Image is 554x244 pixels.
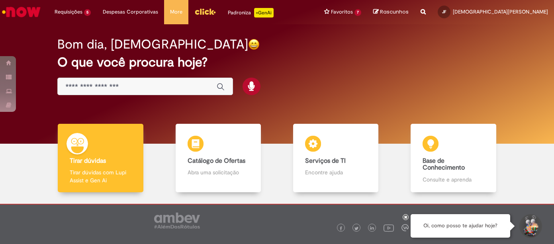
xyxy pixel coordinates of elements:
[103,8,158,16] span: Despesas Corporativas
[254,8,274,18] p: +GenAi
[395,124,512,193] a: Base de Conhecimento Consulte e aprenda
[518,214,542,238] button: Iniciar Conversa de Suporte
[354,9,361,16] span: 7
[70,168,131,184] p: Tirar dúvidas com Lupi Assist e Gen Ai
[57,37,248,51] h2: Bom dia, [DEMOGRAPHIC_DATA]
[57,55,497,69] h2: O que você procura hoje?
[305,157,346,165] b: Serviços de TI
[277,124,395,193] a: Serviços de TI Encontre ajuda
[384,223,394,233] img: logo_footer_youtube.png
[380,8,409,16] span: Rascunhos
[159,124,277,193] a: Catálogo de Ofertas Abra uma solicitação
[42,124,159,193] a: Tirar dúvidas Tirar dúvidas com Lupi Assist e Gen Ai
[423,157,465,172] b: Base de Conhecimento
[401,224,409,231] img: logo_footer_workplace.png
[442,9,446,14] span: JF
[373,8,409,16] a: Rascunhos
[423,176,484,183] p: Consulte e aprenda
[331,8,353,16] span: Favoritos
[1,4,42,20] img: ServiceNow
[154,213,200,228] img: logo_footer_ambev_rotulo_gray.png
[170,8,182,16] span: More
[411,214,510,238] div: Oi, como posso te ajudar hoje?
[55,8,82,16] span: Requisições
[188,168,249,176] p: Abra uma solicitação
[339,226,343,230] img: logo_footer_facebook.png
[194,6,216,18] img: click_logo_yellow_360x200.png
[248,39,260,50] img: happy-face.png
[228,8,274,18] div: Padroniza
[354,226,358,230] img: logo_footer_twitter.png
[70,157,106,165] b: Tirar dúvidas
[453,8,548,15] span: [DEMOGRAPHIC_DATA][PERSON_NAME]
[370,226,374,231] img: logo_footer_linkedin.png
[305,168,367,176] p: Encontre ajuda
[188,157,245,165] b: Catálogo de Ofertas
[84,9,91,16] span: 5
